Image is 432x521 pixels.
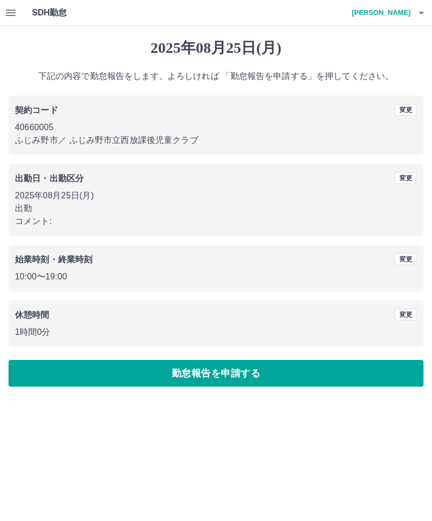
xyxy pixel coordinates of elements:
button: 変更 [395,253,417,265]
p: ふじみ野市 ／ ふじみ野市立西放課後児童クラブ [15,134,417,147]
b: 始業時刻・終業時刻 [15,255,92,264]
b: 休憩時間 [15,310,50,319]
button: 変更 [395,172,417,184]
p: 下記の内容で勤怠報告をします。よろしければ 「勤怠報告を申請する」を押してください。 [9,70,423,83]
button: 変更 [395,309,417,320]
p: 1時間0分 [15,326,417,339]
p: 2025年08月25日(月) [15,189,417,202]
p: 40660005 [15,121,417,134]
button: 勤怠報告を申請する [9,360,423,387]
p: コメント: [15,215,417,228]
b: 契約コード [15,106,58,115]
p: 10:00 〜 19:00 [15,270,417,283]
p: 出勤 [15,202,417,215]
h1: 2025年08月25日(月) [9,39,423,57]
b: 出勤日・出勤区分 [15,174,84,183]
button: 変更 [395,104,417,116]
